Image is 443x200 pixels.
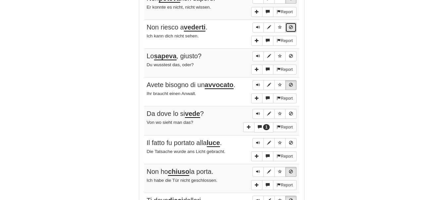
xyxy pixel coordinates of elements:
[205,81,234,89] u: avvocato
[285,51,297,61] button: Toggle ignore
[168,168,189,176] u: chiuso
[252,80,264,90] button: Play sentence audio
[251,7,262,17] button: Add sentence to collection
[147,110,204,118] span: Da dove lo si ?
[147,5,211,10] small: Er konnte es nicht, nicht wissen.
[274,51,286,61] button: Toggle favorite
[252,167,297,177] div: Sentence controls
[147,178,218,183] small: Ich habe die Tür nicht geschlossen.
[263,138,275,148] button: Edit sentence
[265,125,268,129] span: 1
[147,24,207,31] span: Non riesco a .
[243,122,254,132] button: Add sentence to collection
[285,109,297,119] button: Toggle ignore
[263,23,275,32] button: Edit sentence
[273,180,296,190] button: Report
[252,80,297,90] div: Sentence controls
[147,120,194,125] small: Von wo sieht man das?
[274,23,286,32] button: Toggle favorite
[147,91,196,96] small: Ihr braucht einen Anwalt.
[147,139,222,147] span: Il fatto fu portato alla .
[251,65,262,75] button: Add sentence to collection
[274,80,286,90] button: Toggle favorite
[252,23,264,32] button: Play sentence audio
[252,109,297,119] div: Sentence controls
[251,180,262,190] button: Add sentence to collection
[252,138,297,148] div: Sentence controls
[251,93,296,103] div: More sentence controls
[147,33,199,38] small: Ich kann dich nicht sehen.
[252,109,264,119] button: Play sentence audio
[273,65,296,75] button: Report
[147,62,194,67] small: Du wusstest das, oder?
[274,138,286,148] button: Toggle favorite
[251,93,262,103] button: Add sentence to collection
[147,52,202,60] span: Lo , giusto?
[254,122,274,132] button: 1
[273,122,296,132] button: Report
[147,81,236,89] span: Avete bisogno di un .
[251,151,262,161] button: Add sentence to collection
[251,36,262,46] button: Add sentence to collection
[252,167,264,177] button: Play sentence audio
[252,138,264,148] button: Play sentence audio
[273,7,296,17] button: Report
[285,80,297,90] button: Toggle ignore
[285,167,297,177] button: Toggle ignore
[207,139,220,147] u: luce
[251,151,296,161] div: More sentence controls
[185,110,200,118] u: vede
[251,36,296,46] div: More sentence controls
[147,149,226,154] small: Die Tatsache wurde ans Licht gebracht.
[243,122,297,132] div: More sentence controls
[273,36,296,46] button: Report
[263,109,275,119] button: Edit sentence
[184,24,206,31] u: vederti
[263,51,275,61] button: Edit sentence
[251,180,296,190] div: More sentence controls
[251,7,296,17] div: More sentence controls
[252,23,297,32] div: Sentence controls
[263,80,275,90] button: Edit sentence
[285,138,297,148] button: Toggle ignore
[274,167,286,177] button: Toggle favorite
[263,167,275,177] button: Edit sentence
[274,109,286,119] button: Toggle favorite
[147,168,213,176] span: Non ho la porta.
[285,23,297,32] button: Toggle ignore
[154,52,177,60] u: sapeva
[273,151,296,161] button: Report
[252,51,264,61] button: Play sentence audio
[252,51,297,61] div: Sentence controls
[251,65,296,75] div: More sentence controls
[273,93,296,103] button: Report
